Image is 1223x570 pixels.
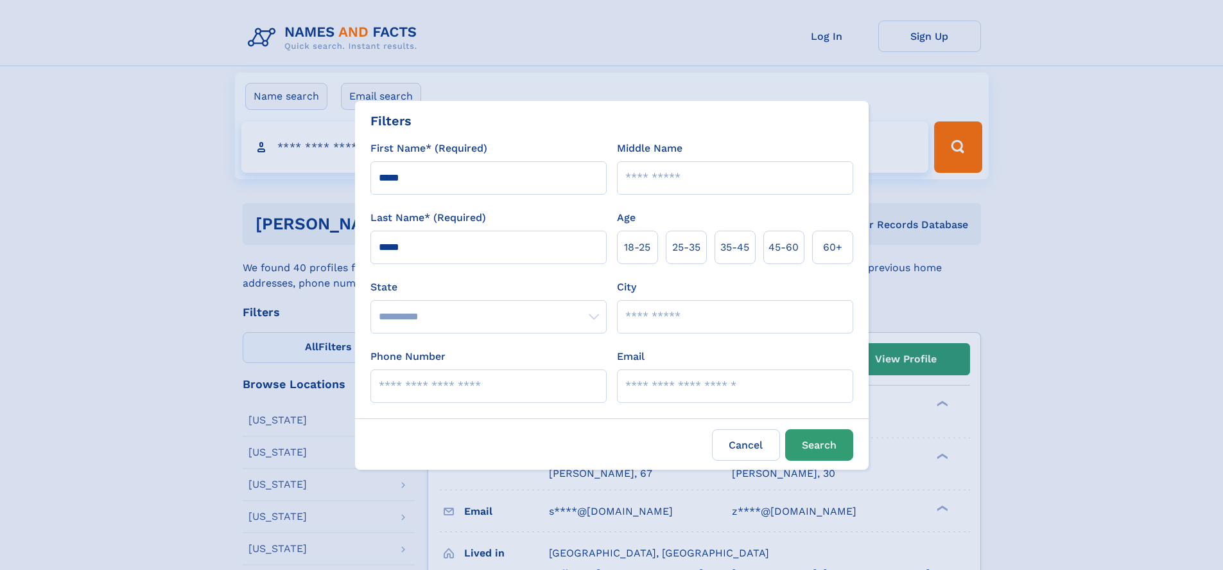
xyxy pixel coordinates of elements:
label: Cancel [712,429,780,461]
span: 60+ [823,240,842,255]
label: Age [617,210,636,226]
label: Middle Name [617,141,682,156]
span: 35‑45 [720,240,749,255]
label: First Name* (Required) [370,141,487,156]
label: Phone Number [370,349,446,364]
span: 45‑60 [768,240,799,255]
label: Last Name* (Required) [370,210,486,226]
span: 25‑35 [672,240,700,255]
label: City [617,280,636,295]
div: Filters [370,111,412,130]
span: 18‑25 [624,240,650,255]
label: State [370,280,607,295]
button: Search [785,429,853,461]
label: Email [617,349,645,364]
